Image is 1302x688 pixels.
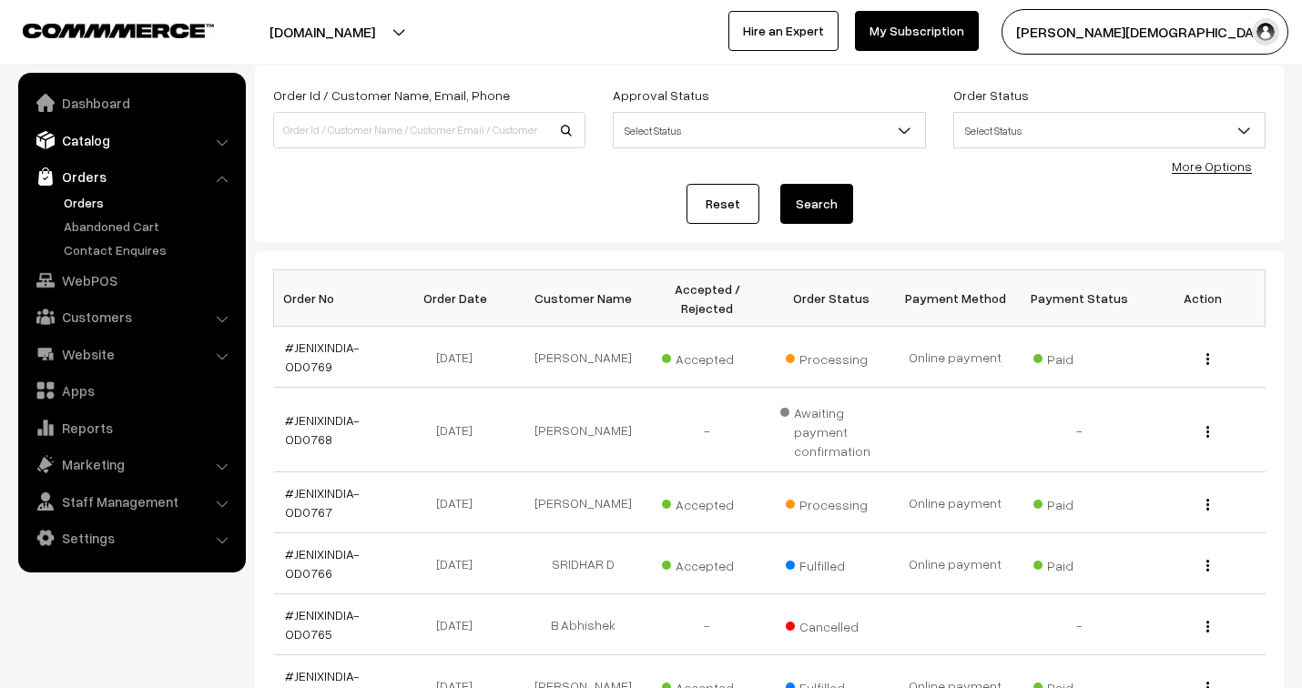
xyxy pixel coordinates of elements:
[646,594,769,655] td: -
[23,24,214,37] img: COMMMERCE
[646,270,769,327] th: Accepted / Rejected
[780,399,882,460] span: Awaiting payment confirmation
[398,594,522,655] td: [DATE]
[23,300,239,333] a: Customers
[522,327,646,388] td: [PERSON_NAME]
[522,533,646,594] td: SRIDHAR D
[613,86,709,105] label: Approval Status
[893,270,1017,327] th: Payment Method
[23,448,239,481] a: Marketing
[1017,270,1141,327] th: Payment Status
[285,485,360,520] a: #JENIXINDIA-OD0767
[780,184,853,224] button: Search
[398,533,522,594] td: [DATE]
[613,112,925,148] span: Select Status
[23,86,239,119] a: Dashboard
[23,160,239,193] a: Orders
[206,9,439,55] button: [DOMAIN_NAME]
[285,607,360,642] a: #JENIXINDIA-OD0765
[1141,270,1265,327] th: Action
[1002,9,1288,55] button: [PERSON_NAME][DEMOGRAPHIC_DATA]
[953,86,1029,105] label: Order Status
[273,112,585,148] input: Order Id / Customer Name / Customer Email / Customer Phone
[614,115,924,147] span: Select Status
[23,521,239,554] a: Settings
[954,115,1265,147] span: Select Status
[1206,353,1209,365] img: Menu
[1252,18,1279,46] img: user
[23,18,182,40] a: COMMMERCE
[273,86,510,105] label: Order Id / Customer Name, Email, Phone
[398,472,522,533] td: [DATE]
[522,594,646,655] td: B Abhishek
[23,374,239,407] a: Apps
[769,270,893,327] th: Order Status
[1206,560,1209,572] img: Menu
[522,270,646,327] th: Customer Name
[893,533,1017,594] td: Online payment
[23,485,239,518] a: Staff Management
[1017,388,1141,472] td: -
[662,551,753,575] span: Accepted
[786,551,877,575] span: Fulfilled
[687,184,759,224] a: Reset
[786,345,877,369] span: Processing
[1206,499,1209,511] img: Menu
[274,270,398,327] th: Order No
[662,491,753,514] span: Accepted
[1033,345,1124,369] span: Paid
[893,327,1017,388] td: Online payment
[398,388,522,472] td: [DATE]
[59,240,239,259] a: Contact Enquires
[786,491,877,514] span: Processing
[1172,158,1252,174] a: More Options
[893,472,1017,533] td: Online payment
[522,388,646,472] td: [PERSON_NAME]
[398,270,522,327] th: Order Date
[23,124,239,157] a: Catalog
[953,112,1266,148] span: Select Status
[662,345,753,369] span: Accepted
[1033,491,1124,514] span: Paid
[23,264,239,297] a: WebPOS
[398,327,522,388] td: [DATE]
[285,339,360,374] a: #JENIXINDIA-OD0769
[285,412,360,447] a: #JENIXINDIA-OD0768
[59,217,239,236] a: Abandoned Cart
[23,338,239,370] a: Website
[522,472,646,533] td: [PERSON_NAME]
[1017,594,1141,655] td: -
[786,612,877,636] span: Cancelled
[728,11,839,51] a: Hire an Expert
[23,411,239,444] a: Reports
[59,193,239,212] a: Orders
[1206,621,1209,632] img: Menu
[285,546,360,581] a: #JENIXINDIA-OD0766
[1206,426,1209,438] img: Menu
[1033,551,1124,575] span: Paid
[855,11,979,51] a: My Subscription
[646,388,769,472] td: -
